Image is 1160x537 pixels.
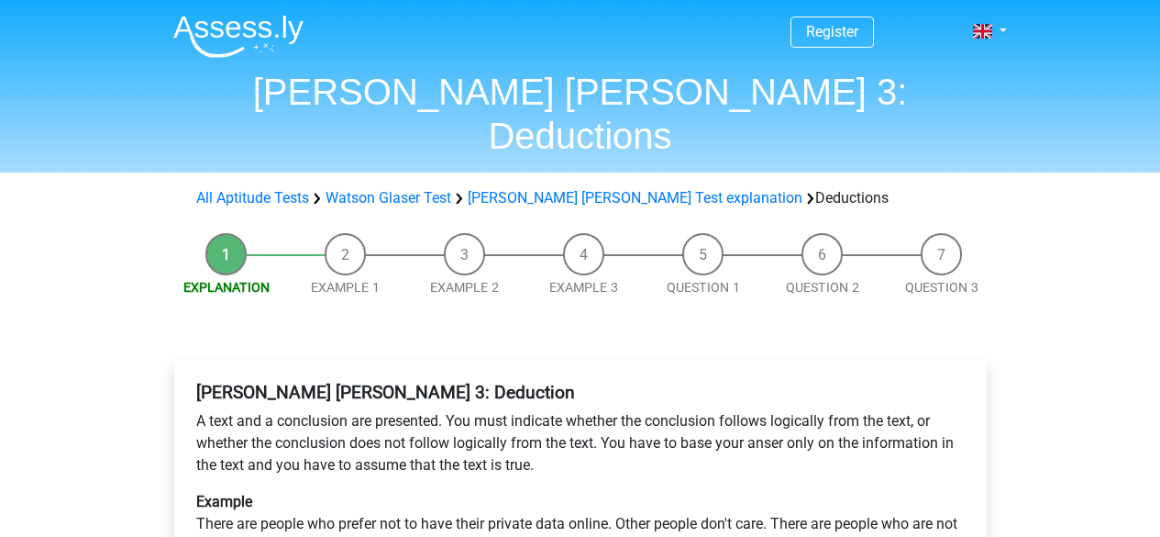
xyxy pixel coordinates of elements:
[311,280,380,295] a: Example 1
[667,280,740,295] a: Question 1
[173,15,304,58] img: Assessly
[196,493,252,510] b: Example
[183,280,270,295] a: Explanation
[430,280,499,295] a: Example 2
[196,382,575,403] b: [PERSON_NAME] [PERSON_NAME] 3: Deduction
[905,280,978,295] a: Question 3
[196,189,309,207] a: All Aptitude Tests
[196,410,965,476] p: A text and a conclusion are presented. You must indicate whether the conclusion follows logically...
[326,189,451,207] a: Watson Glaser Test
[159,70,1002,158] h1: [PERSON_NAME] [PERSON_NAME] 3: Deductions
[468,189,802,207] a: [PERSON_NAME] [PERSON_NAME] Test explanation
[549,280,618,295] a: Example 3
[786,280,859,295] a: Question 2
[806,23,858,40] a: Register
[189,187,972,209] div: Deductions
